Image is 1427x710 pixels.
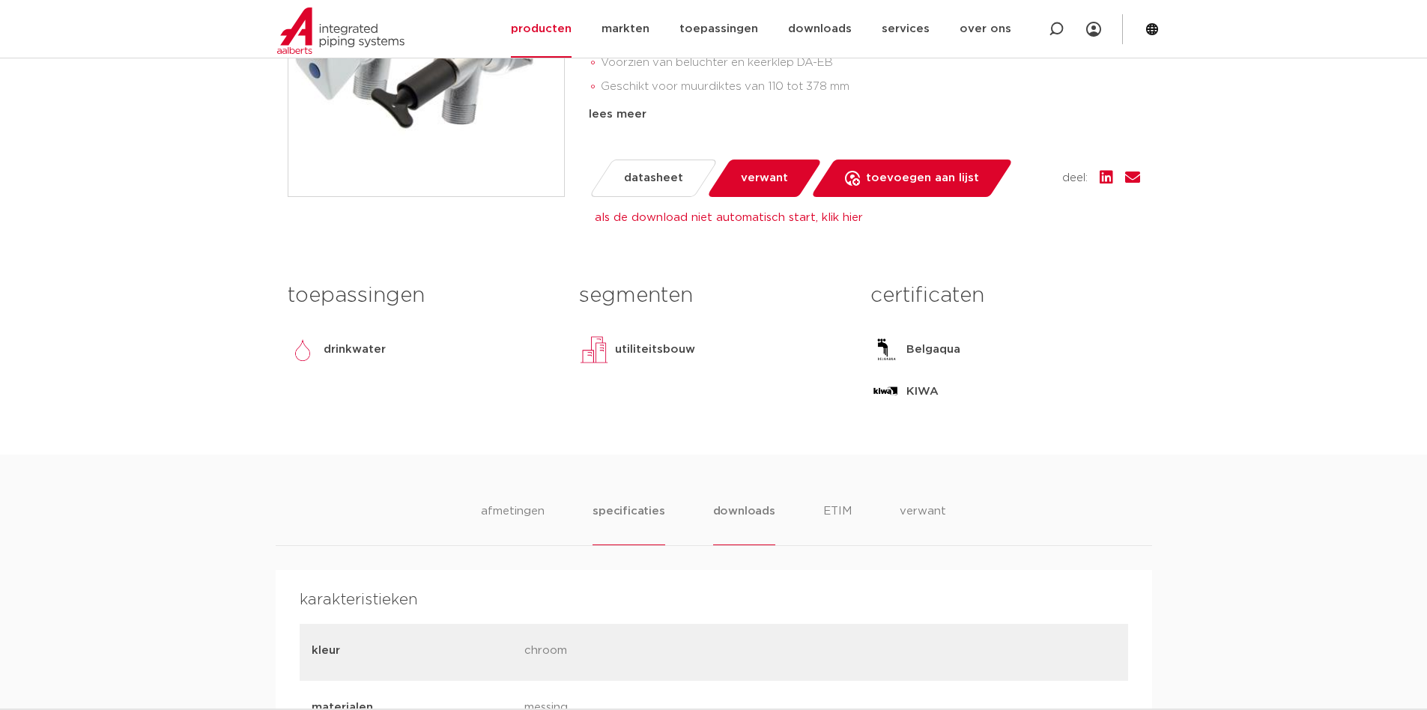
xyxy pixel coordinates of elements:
[589,106,1140,124] div: lees meer
[324,341,386,359] p: drinkwater
[615,341,695,359] p: utiliteitsbouw
[579,335,609,365] img: utiliteitsbouw
[524,642,726,663] p: chroom
[601,75,1140,99] li: Geschikt voor muurdiktes van 110 tot 378 mm
[713,503,775,545] li: downloads
[870,335,900,365] img: Belgaqua
[288,281,557,311] h3: toepassingen
[300,588,1128,612] h4: karakteristieken
[741,166,788,190] span: verwant
[1062,169,1088,187] span: deel:
[870,377,900,407] img: KIWA
[624,166,683,190] span: datasheet
[870,281,1139,311] h3: certificaten
[595,212,863,223] a: als de download niet automatisch start, klik hier
[823,503,852,545] li: ETIM
[906,341,960,359] p: Belgaqua
[866,166,979,190] span: toevoegen aan lijst
[579,281,848,311] h3: segmenten
[601,51,1140,75] li: Voorzien van beluchter en keerklep DA-EB
[312,642,513,660] p: kleur
[481,503,545,545] li: afmetingen
[288,335,318,365] img: drinkwater
[900,503,946,545] li: verwant
[588,160,718,197] a: datasheet
[593,503,664,545] li: specificaties
[706,160,822,197] a: verwant
[906,383,939,401] p: KIWA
